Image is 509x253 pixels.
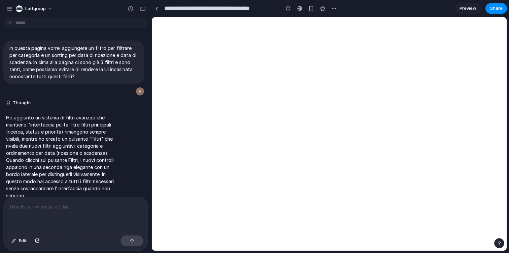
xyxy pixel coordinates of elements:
[8,235,30,246] button: Edit
[19,237,27,244] span: Edit
[460,5,476,12] span: Preview
[25,5,46,12] span: laifgroup
[485,3,507,14] button: Share
[9,45,138,80] p: in questa pagina vorrei aggiungere un filtro per filtrare per categoria e un sorting per data di ...
[13,3,56,14] button: laifgroup
[454,3,481,14] a: Preview
[490,5,503,12] span: Share
[6,114,118,199] p: Ho aggiunto un sistema di filtri avanzati che mantiene l'interfaccia pulita. I tre filtri princip...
